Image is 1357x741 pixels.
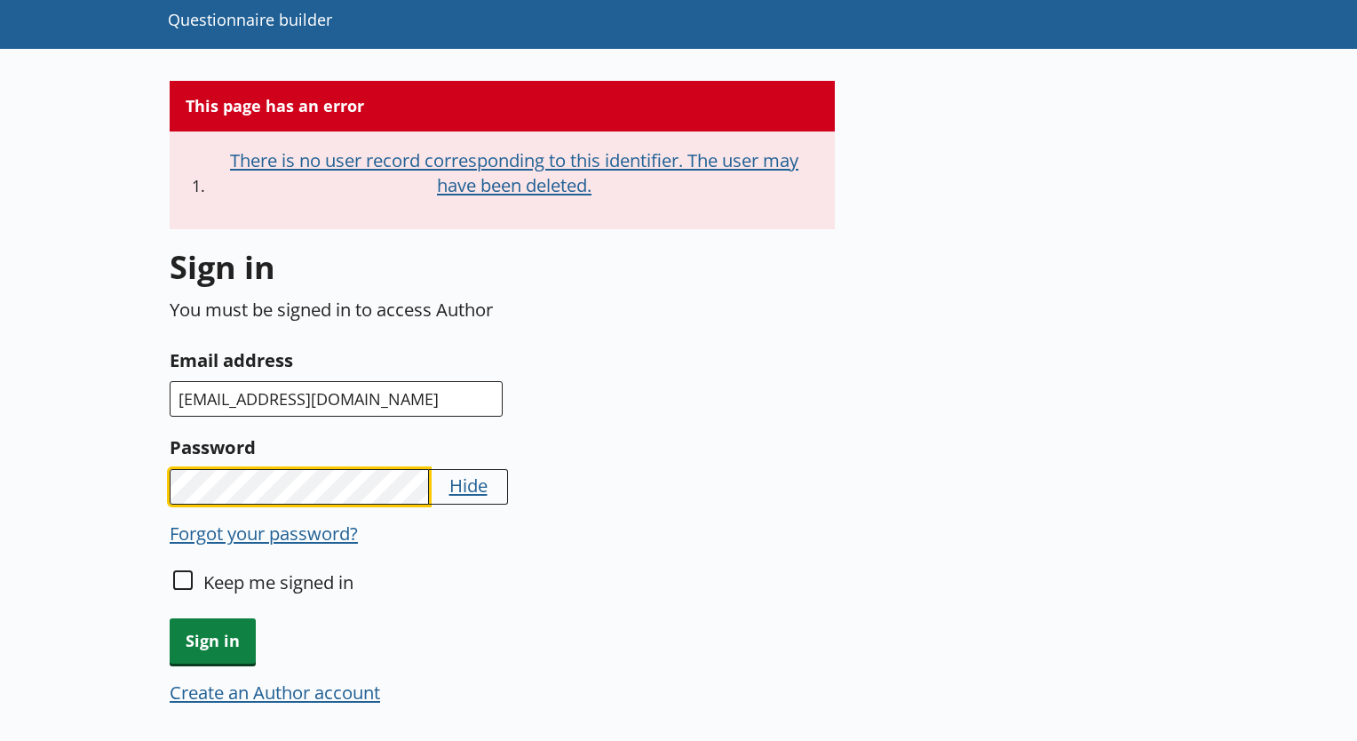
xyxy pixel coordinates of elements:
p: You must be signed in to access Author [170,297,835,322]
button: Sign in [170,618,256,664]
label: Email address [170,346,835,374]
label: Keep me signed in [203,570,353,594]
p: Questionnaire builder [168,9,909,31]
button: There is no user record corresponding to this identifier. The user may have been deleted. [210,147,819,197]
h1: Sign in [170,245,835,289]
label: Password [170,433,835,461]
button: Create an Author account [170,680,380,705]
button: Hide [449,473,488,498]
button: Forgot your password? [170,521,358,546]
